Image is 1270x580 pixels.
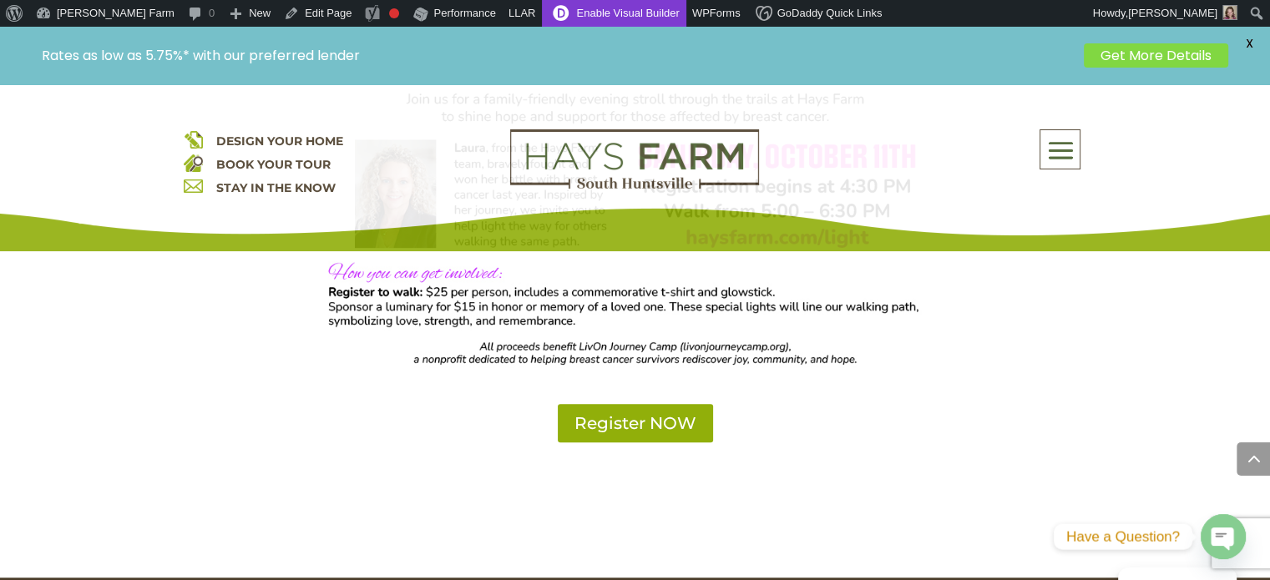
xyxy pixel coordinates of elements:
span: X [1237,31,1262,56]
a: Get More Details [1084,43,1228,68]
a: STAY IN THE KNOW [215,180,335,195]
img: design your home [184,129,203,149]
div: Focus keyphrase not set [389,8,399,18]
img: Logo [510,129,759,189]
a: Register NOW [558,404,713,442]
a: DESIGN YOUR HOME [215,134,342,149]
p: Rates as low as 5.75%* with our preferred lender [42,48,1075,63]
a: BOOK YOUR TOUR [215,157,330,172]
span: [PERSON_NAME] [1128,7,1217,19]
a: hays farm homes huntsville development [510,178,759,193]
img: book your home tour [184,153,203,172]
